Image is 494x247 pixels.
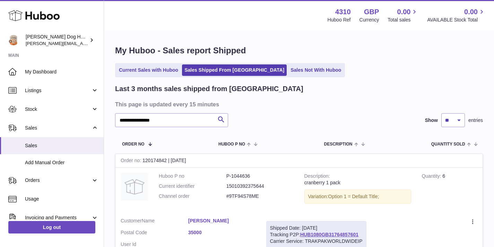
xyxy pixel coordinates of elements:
span: Usage [25,196,98,202]
span: Customer [121,218,142,223]
a: Log out [8,221,95,233]
span: Order No [122,142,145,147]
span: Description [324,142,352,147]
a: Sales Shipped From [GEOGRAPHIC_DATA] [182,64,287,76]
dt: Huboo P no [159,173,226,179]
h1: My Huboo - Sales report Shipped [115,45,483,56]
dt: Postal Code [121,229,188,238]
a: 35000 [188,229,256,236]
h2: Last 3 months sales shipped from [GEOGRAPHIC_DATA] [115,84,303,94]
img: no-photo.jpg [121,173,148,201]
strong: GBP [364,7,379,17]
strong: Order no [121,158,142,165]
dd: #9TF94S78ME [226,193,294,200]
span: Option 1 = Default Title; [328,194,379,199]
div: Carrier Service: TRAKPAKWORLDWIDEIP [270,238,363,245]
span: AVAILABLE Stock Total [427,17,486,23]
div: Huboo Ref [328,17,351,23]
strong: Description [304,173,330,180]
div: Variation: [304,189,411,204]
span: Add Manual Order [25,159,98,166]
dt: Current identifier [159,183,226,189]
a: Sales Not With Huboo [288,64,344,76]
div: [PERSON_NAME] Dog House [26,34,88,47]
span: 0.00 [397,7,411,17]
span: Listings [25,87,91,94]
span: Huboo P no [218,142,245,147]
span: [PERSON_NAME][EMAIL_ADDRESS][DOMAIN_NAME] [26,41,139,46]
a: Current Sales with Huboo [116,64,181,76]
span: Sales [25,142,98,149]
img: toby@hackneydoghouse.com [8,35,19,45]
span: My Dashboard [25,69,98,75]
dd: 15010392375644 [226,183,294,189]
strong: Quantity [422,173,442,180]
a: [PERSON_NAME] [188,218,256,224]
span: Stock [25,106,91,113]
div: cranberry 1 pack [304,179,411,186]
h3: This page is updated every 15 minutes [115,100,481,108]
a: HUB1080GB31764857601 [300,232,358,237]
span: Sales [25,125,91,131]
dd: P-1044636 [226,173,294,179]
span: 0.00 [464,7,478,17]
div: Currency [359,17,379,23]
span: Orders [25,177,91,184]
td: 6 [416,168,483,212]
dt: Channel order [159,193,226,200]
strong: 4310 [335,7,351,17]
span: Total sales [388,17,418,23]
span: entries [468,117,483,124]
dt: Name [121,218,188,226]
div: 120174842 | [DATE] [115,154,483,168]
label: Show [425,117,438,124]
div: Shipped Date: [DATE] [270,225,363,231]
span: Quantity Sold [431,142,465,147]
a: 0.00 Total sales [388,7,418,23]
span: Invoicing and Payments [25,214,91,221]
a: 0.00 AVAILABLE Stock Total [427,7,486,23]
